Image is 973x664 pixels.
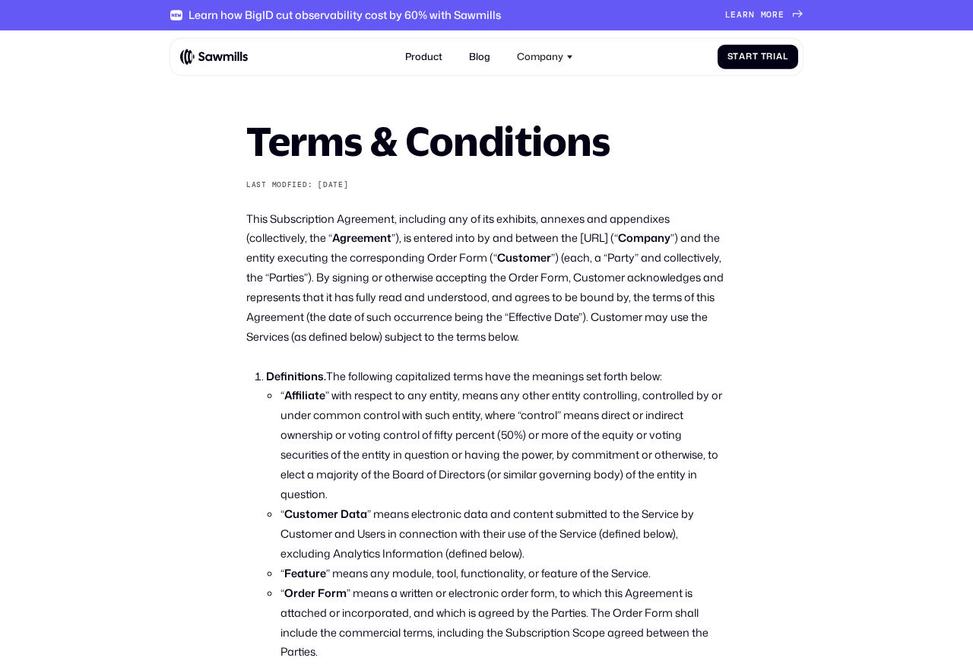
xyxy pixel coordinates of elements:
[718,44,798,69] a: StartTrial
[761,10,767,20] span: m
[773,52,776,62] span: i
[246,122,727,161] h1: Terms & Conditions
[727,52,734,62] span: S
[783,52,788,62] span: l
[761,52,767,62] span: T
[776,52,783,62] span: a
[280,583,727,662] li: “ ” means a written or electronic order form, to which this Agreement is attached or incorporated...
[739,52,746,62] span: a
[733,52,739,62] span: t
[766,10,772,20] span: o
[743,10,749,20] span: r
[280,504,727,564] li: “ ” means electronic data and content submitted to the Service by Customer and Users in connectio...
[246,180,727,189] h6: LAST MODFIED: [DATE]
[618,230,670,246] strong: Company
[497,249,551,265] strong: Customer
[189,8,501,21] div: Learn how BigID cut observability cost by 60% with Sawmills
[749,10,755,20] span: n
[284,387,325,403] strong: Affiliate
[517,51,563,62] div: Company
[461,43,497,70] a: Blog
[398,43,449,70] a: Product
[280,564,727,583] li: “ ” means any module, tool, functionality, or feature of the Service.
[284,585,347,601] strong: Order Form
[766,52,773,62] span: r
[266,368,326,384] strong: Definitions.
[284,565,326,581] strong: Feature
[737,10,743,20] span: a
[246,209,727,347] p: This Subscription Agreement, including any of its exhibits, annexes and appendixes (collectively,...
[332,230,391,246] strong: Agreement
[746,52,753,62] span: r
[280,386,727,504] li: “ ” with respect to any entity, means any other entity controlling, controlled by or under common...
[778,10,784,20] span: e
[284,506,367,522] strong: Customer Data
[772,10,778,20] span: r
[510,43,581,70] div: Company
[731,10,737,20] span: e
[725,10,803,20] a: Learnmore
[753,52,759,62] span: t
[725,10,731,20] span: L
